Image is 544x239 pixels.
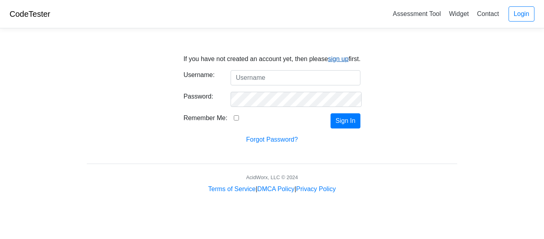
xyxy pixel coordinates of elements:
[328,55,349,62] a: sign up
[208,184,336,194] div: | |
[184,54,361,64] p: If you have not created an account yet, then please first.
[246,174,298,181] div: AcidWorx, LLC © 2024
[509,6,534,22] a: Login
[296,186,336,192] a: Privacy Policy
[178,92,225,104] label: Password:
[231,70,360,85] input: Username
[208,186,256,192] a: Terms of Service
[389,7,444,20] a: Assessment Tool
[331,113,361,128] button: Sign In
[257,186,294,192] a: DMCA Policy
[474,7,502,20] a: Contact
[184,113,227,123] label: Remember Me:
[178,70,225,82] label: Username:
[446,7,472,20] a: Widget
[10,10,50,18] a: CodeTester
[246,136,298,143] a: Forgot Password?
